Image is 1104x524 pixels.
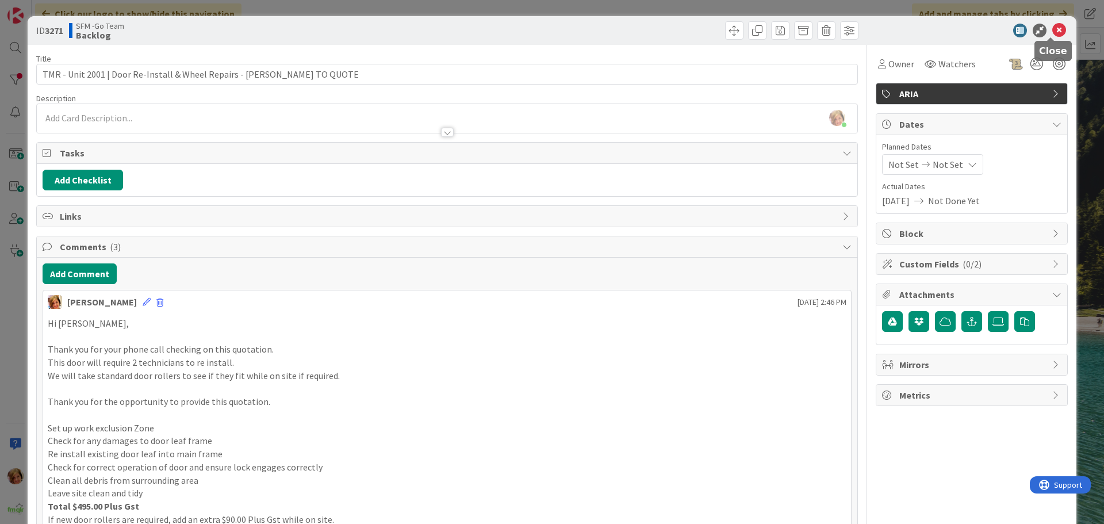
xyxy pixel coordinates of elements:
[882,194,910,208] span: [DATE]
[963,258,982,270] span: ( 0/2 )
[899,288,1046,301] span: Attachments
[45,25,63,36] b: 3271
[48,500,139,512] strong: Total $495.00 Plus Gst
[48,422,846,435] p: Set up work exclusion Zone
[888,158,919,171] span: Not Set
[76,21,124,30] span: SFM -Go Team
[48,343,846,356] p: Thank you for your phone call checking on this quotation.
[76,30,124,40] b: Backlog
[882,141,1061,153] span: Planned Dates
[829,110,845,126] img: KiSwxcFcLogleto2b8SsqFMDUcOqpmCz.jpg
[48,317,846,330] p: Hi [PERSON_NAME],
[48,356,846,369] p: This door will require 2 technicians to re install.
[43,263,117,284] button: Add Comment
[882,181,1061,193] span: Actual Dates
[48,474,846,487] p: Clean all debris from surrounding area
[43,170,123,190] button: Add Checklist
[899,358,1046,372] span: Mirrors
[60,146,837,160] span: Tasks
[888,57,914,71] span: Owner
[48,434,846,447] p: Check for any damages to door leaf frame
[36,93,76,104] span: Description
[899,87,1046,101] span: ARIA
[67,295,137,309] div: [PERSON_NAME]
[36,64,858,85] input: type card name here...
[48,369,846,383] p: We will take standard door rollers to see if they fit while on site if required.
[899,257,1046,271] span: Custom Fields
[36,24,63,37] span: ID
[48,395,846,408] p: Thank you for the opportunity to provide this quotation.
[1039,45,1067,56] h5: Close
[933,158,963,171] span: Not Set
[60,240,837,254] span: Comments
[48,295,62,309] img: KD
[110,241,121,253] span: ( 3 )
[899,117,1046,131] span: Dates
[938,57,976,71] span: Watchers
[899,388,1046,402] span: Metrics
[48,461,846,474] p: Check for correct operation of door and ensure lock engages correctly
[798,296,846,308] span: [DATE] 2:46 PM
[899,227,1046,240] span: Block
[60,209,837,223] span: Links
[24,2,52,16] span: Support
[48,447,846,461] p: Re install existing door leaf into main frame
[36,53,51,64] label: Title
[928,194,980,208] span: Not Done Yet
[48,487,846,500] p: Leave site clean and tidy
